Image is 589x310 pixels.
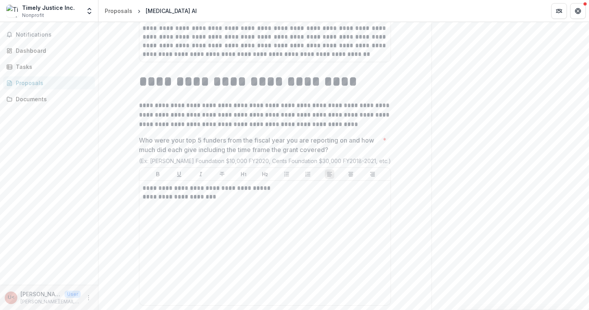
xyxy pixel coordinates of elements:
[174,169,184,179] button: Underline
[105,7,132,15] div: Proposals
[3,93,95,106] a: Documents
[16,32,92,38] span: Notifications
[65,291,81,298] p: User
[22,12,44,19] span: Nonprofit
[551,3,567,19] button: Partners
[8,295,15,300] div: Utkarsh Saxena <utkarsh@adalat.ai>
[146,7,197,15] div: [MEDICAL_DATA] AI
[6,5,19,17] img: Timely Justice Inc.
[102,5,200,17] nav: breadcrumb
[20,290,61,298] p: [PERSON_NAME] <[PERSON_NAME][EMAIL_ADDRESS][MEDICAL_DATA]>
[139,158,391,167] div: (Ex: [PERSON_NAME] Foundation $10,000 FY2020, Cents Foundation $30,000 FY2018-2021, etc.)
[84,293,93,303] button: More
[16,79,89,87] div: Proposals
[239,169,248,179] button: Heading 1
[153,169,163,179] button: Bold
[282,169,291,179] button: Bullet List
[570,3,586,19] button: Get Help
[3,60,95,73] a: Tasks
[102,5,135,17] a: Proposals
[368,169,377,179] button: Align Right
[260,169,270,179] button: Heading 2
[84,3,95,19] button: Open entity switcher
[20,298,81,305] p: [PERSON_NAME][EMAIL_ADDRESS][MEDICAL_DATA]
[16,63,89,71] div: Tasks
[3,28,95,41] button: Notifications
[325,169,334,179] button: Align Left
[303,169,313,179] button: Ordered List
[139,136,380,154] p: Who were your top 5 funders from the fiscal year you are reporting on and how much did each give ...
[346,169,356,179] button: Align Center
[196,169,206,179] button: Italicize
[16,46,89,55] div: Dashboard
[217,169,227,179] button: Strike
[3,44,95,57] a: Dashboard
[22,4,75,12] div: Timely Justice Inc.
[3,76,95,89] a: Proposals
[16,95,89,103] div: Documents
